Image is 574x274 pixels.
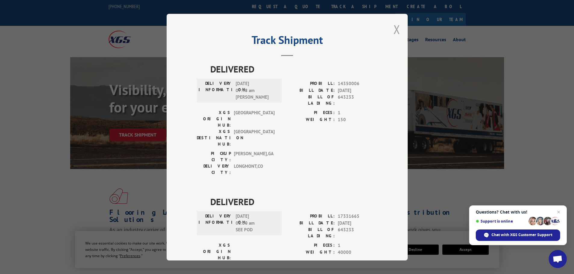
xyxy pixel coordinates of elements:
h2: Track Shipment [197,36,378,47]
span: 40000 [338,249,378,256]
span: Chat with XGS Customer Support [491,232,552,238]
label: WEIGHT: [287,116,335,123]
label: PROBILL: [287,80,335,87]
span: 1 [338,109,378,116]
button: Close modal [394,21,400,37]
label: WEIGHT: [287,249,335,256]
span: Close chat [555,208,562,216]
span: Support is online [476,219,526,223]
span: Questions? Chat with us! [476,210,560,214]
label: XGS ORIGIN HUB: [197,242,231,261]
span: 1 [338,242,378,249]
label: BILL DATE: [287,87,335,94]
span: [PERSON_NAME] , GA [234,150,274,163]
span: 643233 [338,226,378,239]
span: [DATE] [338,220,378,226]
span: [GEOGRAPHIC_DATA] [234,109,274,128]
label: BILL DATE: [287,220,335,226]
label: DELIVERY CITY: [197,163,231,176]
label: XGS DESTINATION HUB: [197,128,231,147]
label: XGS ORIGIN HUB: [197,109,231,128]
span: [DATE] [338,87,378,94]
span: [DATE] 08:00 am SEE POD [236,213,276,233]
label: BILL OF LADING: [287,226,335,239]
span: [DATE] 07:48 am [PERSON_NAME] [236,80,276,101]
div: Open chat [549,250,567,268]
label: PICKUP CITY: [197,150,231,163]
span: LONGMONT , CO [234,163,274,176]
label: DELIVERY INFORMATION: [199,213,233,233]
span: 17331665 [338,213,378,220]
label: PIECES: [287,109,335,116]
div: Chat with XGS Customer Support [476,229,560,241]
span: 643233 [338,94,378,106]
span: DELIVERED [210,62,378,76]
span: 150 [338,116,378,123]
span: [GEOGRAPHIC_DATA] [234,128,274,147]
label: DELIVERY INFORMATION: [199,80,233,101]
label: PIECES: [287,242,335,249]
label: PROBILL: [287,213,335,220]
label: BILL OF LADING: [287,94,335,106]
span: DELIVERED [210,195,378,208]
span: 14350006 [338,80,378,87]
